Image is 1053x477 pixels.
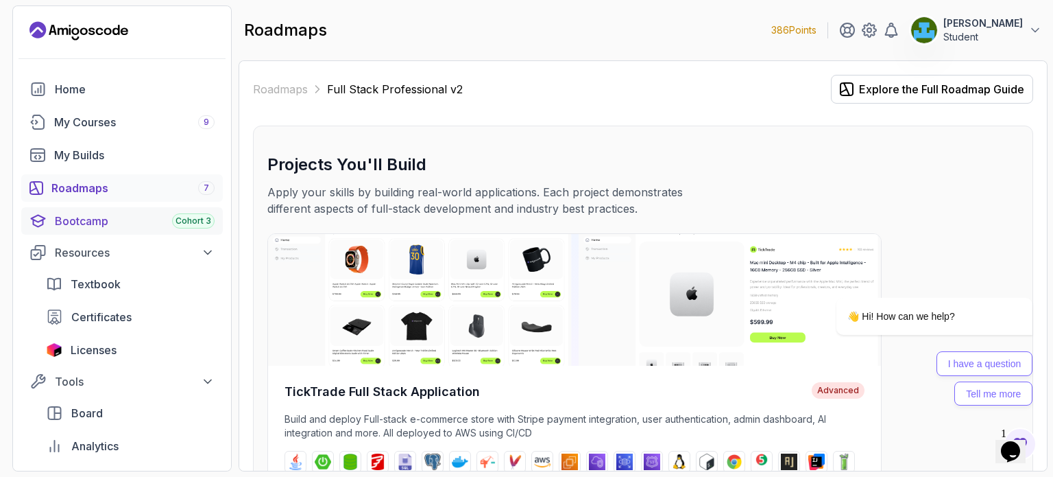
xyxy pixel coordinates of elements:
button: Resources [21,240,223,265]
img: postgres logo [424,454,441,470]
div: Resources [55,244,215,261]
img: aws logo [534,454,550,470]
button: Tools [21,369,223,394]
a: bootcamp [21,207,223,235]
img: spring-data-jpa logo [342,454,359,470]
img: junit logo [753,454,770,470]
h4: TickTrade Full Stack Application [285,382,480,402]
iframe: chat widget [995,422,1039,463]
a: board [38,399,223,427]
img: rds logo [616,454,633,470]
button: user profile image[PERSON_NAME]Student [910,16,1042,44]
div: Tools [55,373,215,390]
a: certificates [38,303,223,331]
img: docker logo [452,454,468,470]
img: bash logo [699,454,715,470]
img: route53 logo [644,454,660,470]
p: Build and deploy Full-stack e-commerce store with Stripe payment integration, user authentication... [285,412,864,440]
img: vpc logo [589,454,605,470]
div: My Courses [54,114,215,130]
p: Full Stack Professional v2 [327,81,463,97]
img: linux logo [671,454,688,470]
p: 386 Points [771,23,816,37]
div: Bootcamp [55,213,215,229]
div: Home [55,81,215,97]
a: licenses [38,336,223,364]
h2: roadmaps [244,19,327,41]
h3: Projects You'll Build [267,154,1019,176]
span: Certificates [71,309,132,325]
p: Student [943,30,1023,44]
img: assertj logo [781,454,797,470]
img: ec2 logo [561,454,578,470]
img: sql logo [397,454,413,470]
p: Apply your skills by building real-world applications. Each project demonstrates different aspect... [267,184,728,217]
a: textbook [38,270,223,298]
span: 7 [204,183,209,194]
a: roadmaps [21,174,223,202]
img: intellij logo [808,454,825,470]
img: user profile image [911,17,937,43]
span: 9 [204,117,209,128]
img: jib logo [479,454,496,470]
a: home [21,75,223,103]
button: Explore the Full Roadmap Guide [831,75,1033,104]
img: TickTrade Full Stack Application [268,234,881,366]
a: analytics [38,432,223,460]
img: java logo [287,454,304,470]
span: Licenses [71,342,117,358]
a: builds [21,141,223,169]
img: mockito logo [836,454,852,470]
span: Cohort 3 [175,216,211,226]
a: Roadmaps [253,81,308,97]
iframe: chat widget [792,190,1039,415]
span: Analytics [71,438,119,454]
span: Textbook [71,276,121,292]
img: flyway logo [370,454,386,470]
p: [PERSON_NAME] [943,16,1023,30]
div: My Builds [54,147,215,163]
a: Landing page [29,20,128,42]
a: courses [21,108,223,136]
img: chrome logo [726,454,742,470]
span: Board [71,405,103,421]
div: Roadmaps [51,180,215,196]
img: spring-boot logo [315,454,331,470]
img: maven logo [507,454,523,470]
div: Explore the Full Roadmap Guide [859,81,1024,97]
img: jetbrains icon [46,343,62,357]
